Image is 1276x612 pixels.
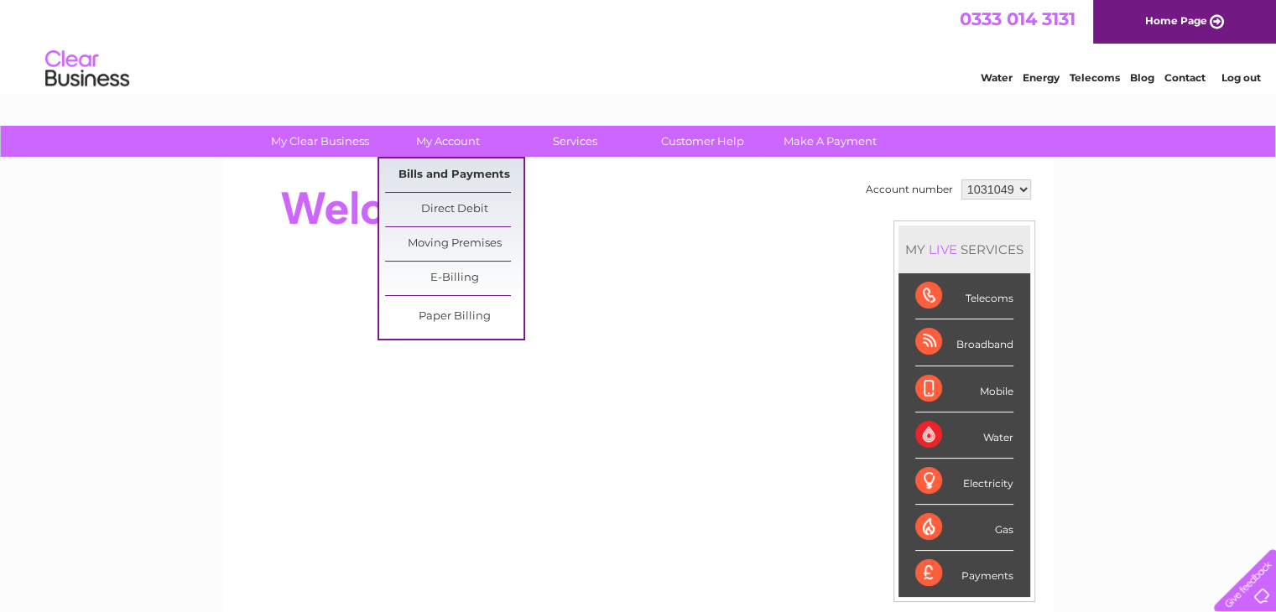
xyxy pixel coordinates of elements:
a: E-Billing [385,262,523,295]
td: Account number [862,175,957,204]
a: 0333 014 3131 [960,8,1075,29]
div: Clear Business is a trading name of Verastar Limited (registered in [GEOGRAPHIC_DATA] No. 3667643... [242,9,1035,81]
a: Bills and Payments [385,158,523,192]
a: Contact [1164,71,1206,84]
a: Energy [1023,71,1060,84]
div: Water [915,412,1013,459]
img: logo.png [44,44,130,95]
a: My Account [378,126,517,157]
div: Mobile [915,366,1013,412]
div: Gas [915,505,1013,551]
a: My Clear Business [251,126,389,157]
a: Paper Billing [385,300,523,334]
a: Customer Help [633,126,772,157]
a: Moving Premises [385,227,523,261]
div: Electricity [915,459,1013,505]
a: Telecoms [1070,71,1120,84]
div: LIVE [925,241,961,257]
a: Log out [1221,71,1260,84]
div: Payments [915,551,1013,596]
a: Blog [1130,71,1154,84]
div: MY SERVICES [898,226,1030,273]
div: Telecoms [915,273,1013,319]
a: Water [981,71,1013,84]
a: Make A Payment [761,126,899,157]
div: Broadband [915,319,1013,366]
a: Services [506,126,644,157]
a: Direct Debit [385,193,523,226]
